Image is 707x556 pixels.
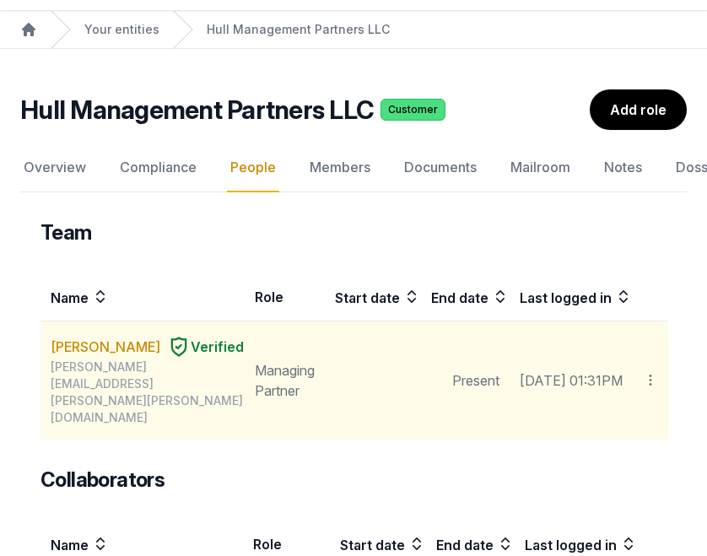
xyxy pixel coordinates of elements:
h3: Team [40,219,92,246]
a: Overview [20,143,89,192]
span: Present [452,372,499,389]
a: Your entities [84,21,159,38]
th: Start date [325,273,421,321]
a: People [227,143,279,192]
th: Name [40,273,245,321]
a: Members [306,143,374,192]
th: Last logged in [510,273,633,321]
h3: Collaborators [40,467,165,494]
a: Add role [590,89,687,130]
a: Compliance [116,143,200,192]
span: Verified [191,337,244,357]
th: End date [421,273,510,321]
a: Mailroom [507,143,574,192]
h2: Hull Management Partners LLC [20,94,374,125]
a: Hull Management Partners LLC [207,21,390,38]
div: [PERSON_NAME][EMAIL_ADDRESS][PERSON_NAME][PERSON_NAME][DOMAIN_NAME] [51,359,244,426]
nav: Tabs [20,143,687,192]
a: [PERSON_NAME] [51,337,160,357]
a: Notes [601,143,645,192]
th: Role [245,273,325,321]
a: Documents [401,143,480,192]
span: Customer [380,99,445,121]
span: [DATE] 01:31PM [520,372,623,389]
td: Managing Partner [245,321,325,440]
